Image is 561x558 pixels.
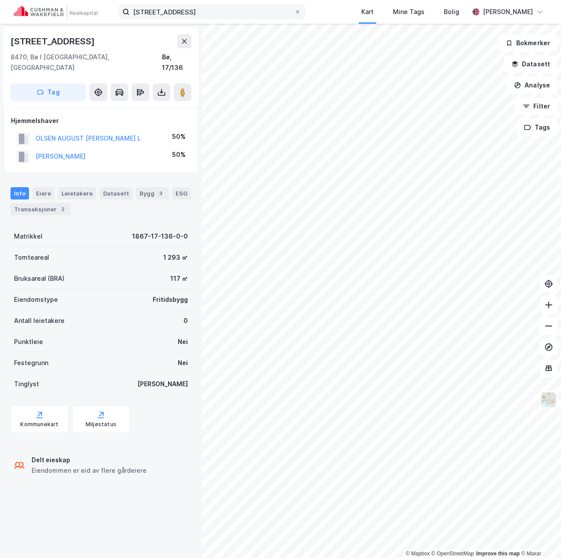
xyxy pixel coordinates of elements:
div: Leietakere [58,187,96,199]
div: Miljøstatus [86,421,116,428]
div: Bø, 17/136 [162,52,191,73]
div: Festegrunn [14,358,48,368]
div: [PERSON_NAME] [137,379,188,389]
button: Bokmerker [498,34,557,52]
img: Z [540,391,557,408]
div: Datasett [100,187,133,199]
a: Improve this map [476,551,520,557]
div: 1 293 ㎡ [163,252,188,263]
div: Punktleie [14,337,43,347]
div: Fritidsbygg [153,294,188,305]
button: Tag [11,83,86,101]
div: [STREET_ADDRESS] [11,34,97,48]
div: Kart [361,7,374,17]
div: 1867-17-136-0-0 [132,231,188,242]
div: [PERSON_NAME] [483,7,533,17]
div: 2 [58,205,67,214]
div: Bolig [444,7,459,17]
div: Info [11,187,29,199]
input: Søk på adresse, matrikkel, gårdeiere, leietakere eller personer [129,5,294,18]
div: Hjemmelshaver [11,116,191,126]
div: Tinglyst [14,379,39,389]
div: Eiendommen er eid av flere gårdeiere [32,465,147,476]
button: Analyse [507,76,557,94]
iframe: Chat Widget [517,516,561,558]
a: OpenStreetMap [432,551,474,557]
div: 117 ㎡ [170,273,188,284]
button: Datasett [504,55,557,73]
div: Nei [178,358,188,368]
div: 50% [172,149,186,160]
div: 0 [183,315,188,326]
div: Tomteareal [14,252,49,263]
a: Mapbox [406,551,430,557]
div: Matrikkel [14,231,43,242]
div: Mine Tags [393,7,424,17]
div: 8470, Bø I [GEOGRAPHIC_DATA], [GEOGRAPHIC_DATA] [11,52,162,73]
div: Antall leietakere [14,315,65,326]
div: Bruksareal (BRA) [14,273,65,284]
div: Eiendomstype [14,294,58,305]
div: Kommunekart [20,421,58,428]
img: cushman-wakefield-realkapital-logo.202ea83816669bd177139c58696a8fa1.svg [14,6,97,18]
div: Eiere [32,187,54,199]
div: 3 [156,189,165,198]
div: ESG [172,187,191,199]
div: Kontrollprogram for chat [517,516,561,558]
div: 50% [172,131,186,142]
div: Nei [178,337,188,347]
div: Bygg [136,187,169,199]
button: Filter [515,98,557,115]
div: Delt eieskap [32,455,147,465]
button: Tags [517,119,557,136]
div: Transaksjoner [11,203,71,215]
